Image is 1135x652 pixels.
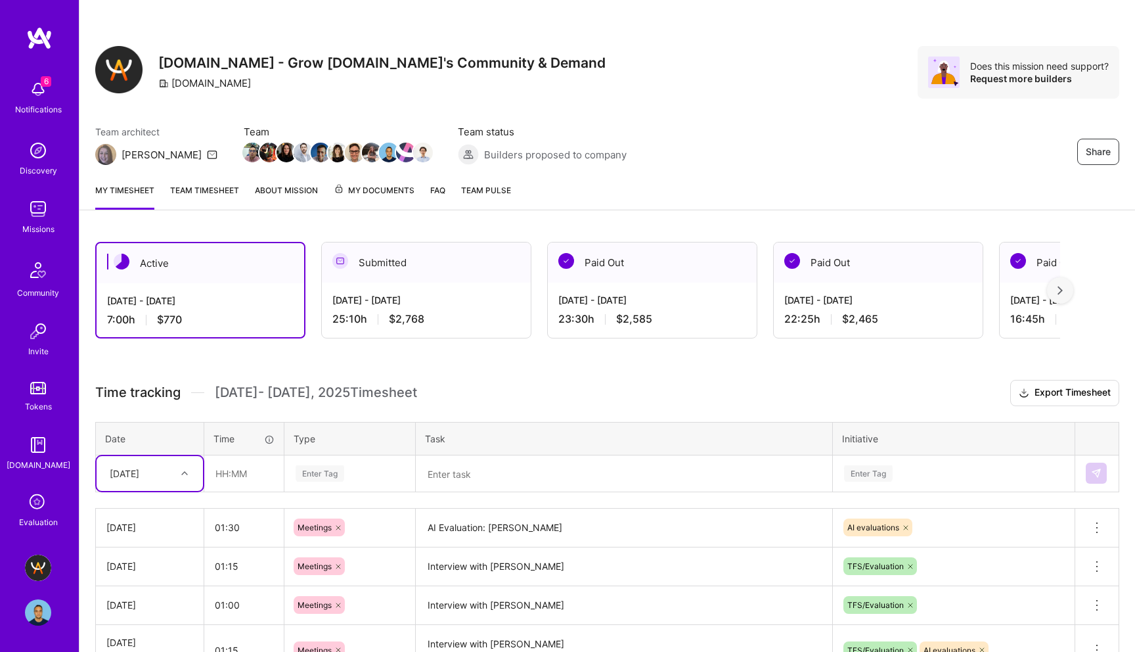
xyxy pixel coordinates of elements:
div: [DATE] [106,636,193,649]
div: 7:00 h [107,313,294,327]
img: right [1057,286,1063,295]
img: Team Member Avatar [345,143,365,162]
a: User Avatar [22,599,55,626]
a: Team Member Avatar [278,141,295,164]
div: Invite [28,344,49,358]
img: Team Member Avatar [277,143,296,162]
div: [DATE] [106,598,193,612]
span: TFS/Evaluation [847,600,904,610]
img: Submitted [332,253,348,269]
div: [DATE] - [DATE] [784,293,972,307]
img: Builders proposed to company [458,144,479,165]
input: HH:MM [204,588,284,622]
div: Time [213,432,275,446]
div: Discovery [20,164,57,177]
span: Share [1086,145,1111,158]
img: Active [114,254,129,269]
a: Team Member Avatar [363,141,380,164]
div: [DATE] - [DATE] [332,293,520,307]
img: Team Member Avatar [328,143,347,162]
img: Team Member Avatar [311,143,330,162]
span: Builders proposed to company [484,148,627,162]
div: [DOMAIN_NAME] [158,76,251,90]
span: Meetings [298,523,332,532]
img: logo [26,26,53,50]
span: AI evaluations [847,523,899,532]
div: Does this mission need support? [970,60,1109,72]
img: Team Member Avatar [396,143,416,162]
img: Paid Out [784,253,800,269]
div: Paid Out [548,243,757,283]
img: Team Member Avatar [379,143,399,162]
span: 6 [41,76,51,87]
span: My Documents [334,183,414,198]
div: Enter Tag [296,463,344,484]
img: Avatar [928,57,960,88]
div: Tokens [25,400,52,413]
div: [DATE] [106,521,193,534]
a: Team Member Avatar [295,141,312,164]
button: Share [1077,139,1119,165]
img: Team Member Avatar [259,143,279,162]
img: Team Member Avatar [362,143,382,162]
a: A.Team - Grow A.Team's Community & Demand [22,555,55,581]
a: My Documents [334,183,414,210]
span: $2,465 [842,312,878,326]
img: Team Architect [95,144,116,165]
img: User Avatar [25,599,51,626]
img: teamwork [25,196,51,222]
img: Team Member Avatar [242,143,262,162]
img: Paid Out [1010,253,1026,269]
span: TFS/Evaluation [847,561,904,571]
div: [DATE] [110,467,139,480]
a: FAQ [430,183,445,210]
th: Task [416,422,833,455]
span: [DATE] - [DATE] , 2025 Timesheet [215,384,417,401]
div: Active [97,243,304,283]
a: Team Member Avatar [397,141,414,164]
input: HH:MM [205,456,283,491]
h3: [DOMAIN_NAME] - Grow [DOMAIN_NAME]'s Community & Demand [158,55,606,71]
span: Team [244,125,432,139]
div: 25:10 h [332,312,520,326]
textarea: Interview with [PERSON_NAME] [417,549,831,585]
i: icon SelectionTeam [26,490,51,515]
div: [PERSON_NAME] [122,148,202,162]
img: Paid Out [558,253,574,269]
img: discovery [25,137,51,164]
span: Team status [458,125,627,139]
i: icon Mail [207,149,217,160]
img: Invite [25,318,51,344]
a: Team Pulse [461,183,511,210]
button: Export Timesheet [1010,380,1119,406]
a: My timesheet [95,183,154,210]
a: Team Member Avatar [329,141,346,164]
span: $770 [157,313,182,327]
th: Type [284,422,416,455]
img: Community [22,254,54,286]
span: Meetings [298,561,332,571]
img: Team Member Avatar [294,143,313,162]
a: Team Member Avatar [312,141,329,164]
a: Team Member Avatar [414,141,432,164]
img: A.Team - Grow A.Team's Community & Demand [25,555,51,581]
span: Team Pulse [461,185,511,195]
a: About Mission [255,183,318,210]
span: Team architect [95,125,217,139]
img: bell [25,76,51,103]
div: 22:25 h [784,312,972,326]
span: Meetings [298,600,332,610]
textarea: Interview with [PERSON_NAME] [417,588,831,624]
a: Team Member Avatar [346,141,363,164]
img: Submit [1091,468,1102,478]
textarea: AI Evaluation: [PERSON_NAME] [417,510,831,546]
i: icon CompanyGray [158,78,169,89]
div: [DATE] - [DATE] [558,293,746,307]
input: HH:MM [204,510,284,545]
span: $2,768 [389,312,424,326]
i: icon Chevron [181,470,188,477]
a: Team timesheet [170,183,239,210]
div: 23:30 h [558,312,746,326]
span: Time tracking [95,384,181,401]
a: Team Member Avatar [380,141,397,164]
